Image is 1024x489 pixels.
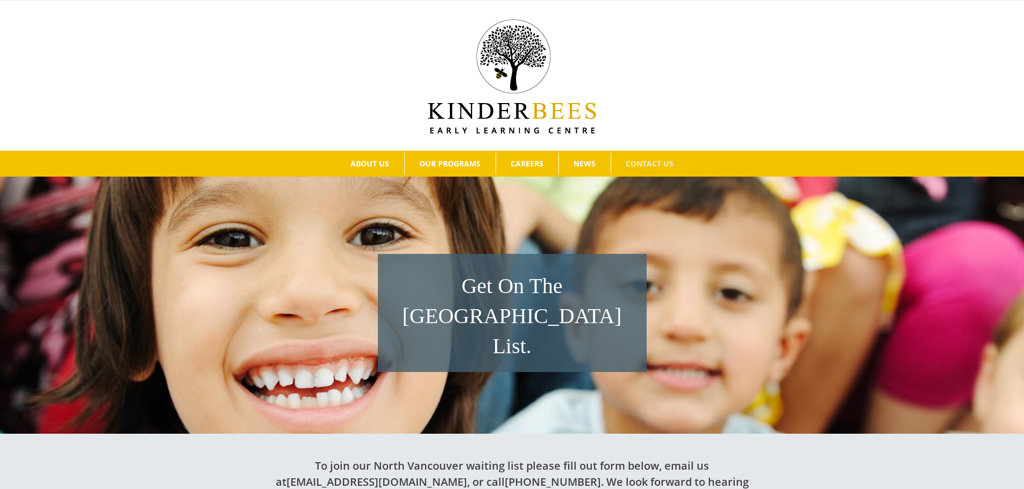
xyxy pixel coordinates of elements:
a: ABOUT US [336,153,404,174]
span: CAREERS [511,160,543,167]
nav: Main Menu [16,151,1008,177]
h1: Get On The [GEOGRAPHIC_DATA] List. [383,271,641,361]
span: OUR PROGRAMS [419,160,481,167]
span: ABOUT US [350,160,389,167]
span: CONTACT US [626,160,674,167]
a: [EMAIL_ADDRESS][DOMAIN_NAME] [287,475,467,489]
a: OUR PROGRAMS [405,153,496,174]
a: NEWS [559,153,611,174]
a: CAREERS [496,153,558,174]
img: Kinder Bees Logo [428,19,596,134]
span: NEWS [574,160,596,167]
a: [PHONE_NUMBER] [505,475,601,489]
a: CONTACT US [611,153,689,174]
